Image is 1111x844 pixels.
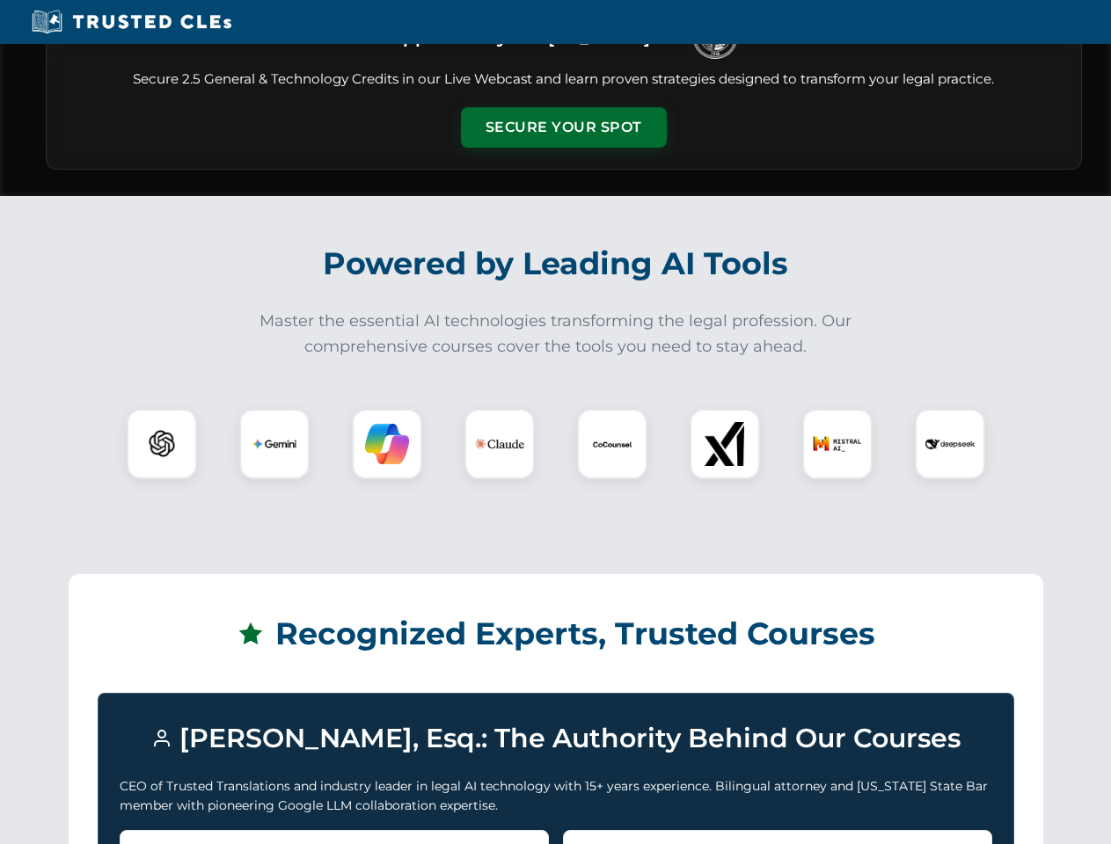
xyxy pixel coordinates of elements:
[475,419,524,469] img: Claude Logo
[461,107,667,148] button: Secure Your Spot
[120,715,992,762] h3: [PERSON_NAME], Esq.: The Authority Behind Our Courses
[26,9,237,35] img: Trusted CLEs
[802,409,873,479] div: Mistral AI
[136,418,187,469] img: ChatGPT Logo
[925,419,975,469] img: DeepSeek Logo
[68,69,1060,90] p: Secure 2.5 General & Technology Credits in our Live Webcast and learn proven strategies designed ...
[590,422,634,466] img: CoCounsel Logo
[248,309,864,360] p: Master the essential AI technologies transforming the legal profession. Our comprehensive courses...
[98,603,1014,665] h2: Recognized Experts, Trusted Courses
[120,776,992,816] p: CEO of Trusted Translations and industry leader in legal AI technology with 15+ years experience....
[690,409,760,479] div: xAI
[577,409,647,479] div: CoCounsel
[127,409,197,479] div: ChatGPT
[352,409,422,479] div: Copilot
[703,422,747,466] img: xAI Logo
[69,233,1043,295] h2: Powered by Leading AI Tools
[239,409,310,479] div: Gemini
[252,422,296,466] img: Gemini Logo
[915,409,985,479] div: DeepSeek
[365,422,409,466] img: Copilot Logo
[813,419,862,469] img: Mistral AI Logo
[464,409,535,479] div: Claude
